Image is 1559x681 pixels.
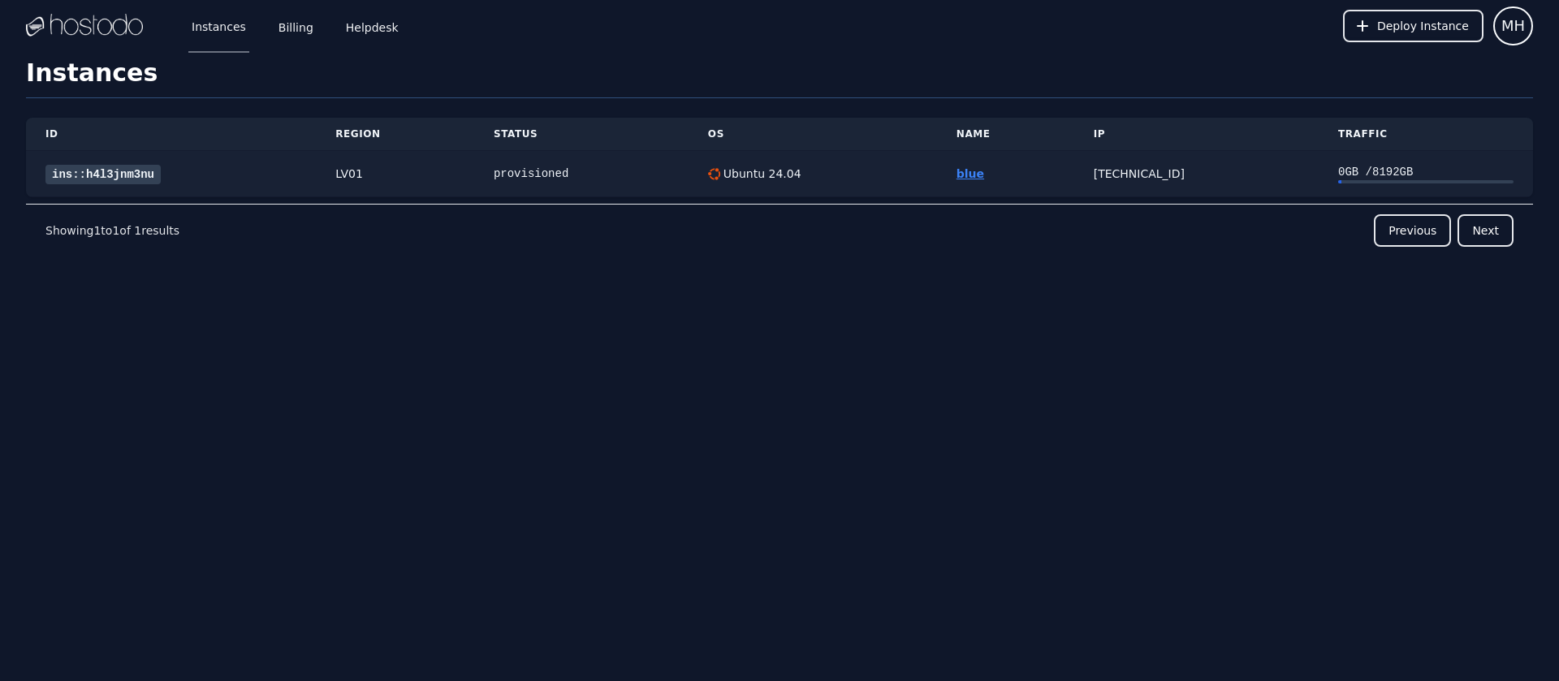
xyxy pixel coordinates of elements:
[1374,214,1451,247] button: Previous
[689,118,937,151] th: OS
[26,58,1533,98] h1: Instances
[1343,10,1483,42] button: Deploy Instance
[134,224,141,237] span: 1
[1338,164,1514,180] div: 0 GB / 8192 GB
[720,166,801,182] div: Ubuntu 24.04
[26,14,143,38] img: Logo
[112,224,119,237] span: 1
[26,204,1533,256] nav: Pagination
[957,167,984,180] a: blue
[1094,166,1299,182] div: [TECHNICAL_ID]
[335,166,455,182] div: LV01
[26,118,316,151] th: ID
[45,222,179,239] p: Showing to of results
[45,165,161,184] a: ins::h4l3jnm3nu
[1493,6,1533,45] button: User menu
[1501,15,1525,37] span: MH
[474,118,689,151] th: Status
[494,166,669,182] div: provisioned
[316,118,474,151] th: Region
[708,168,720,180] img: Ubuntu 24.04
[93,224,101,237] span: 1
[1458,214,1514,247] button: Next
[937,118,1074,151] th: Name
[1074,118,1319,151] th: IP
[1319,118,1533,151] th: Traffic
[1377,18,1469,34] span: Deploy Instance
